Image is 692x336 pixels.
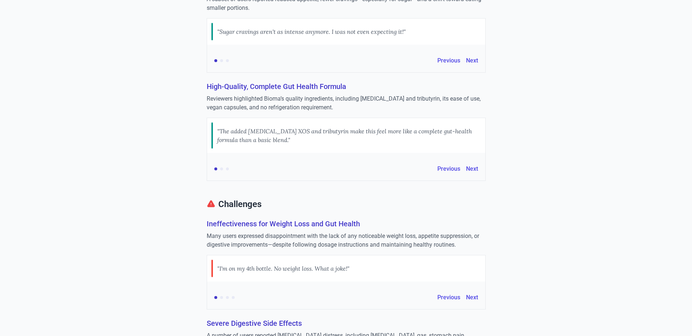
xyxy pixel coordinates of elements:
[220,296,223,299] button: Evidence 2
[207,232,486,249] p: Many users expressed disappointment with the lack of any noticeable weight loss, appetite suppres...
[207,318,486,328] h3: Severe Digestive Side Effects
[214,59,217,62] button: Evidence 1
[220,59,223,62] button: Evidence 2
[217,260,349,277] div: "I'm on my 4th bottle. No weight loss. What a joke!"
[207,81,486,92] h3: High-Quality, Complete Gut Health Formula
[214,296,217,299] button: Evidence 1
[232,296,235,299] button: Evidence 4
[466,293,478,302] button: Next
[437,293,460,302] button: Previous
[437,165,460,173] button: Previous
[220,167,223,170] button: Evidence 2
[466,165,478,173] button: Next
[217,23,406,40] div: "Sugar cravings aren't as intense anymore. I was not even expecting it!"
[207,198,486,213] h2: Challenges
[226,296,229,299] button: Evidence 3
[207,94,486,112] p: Reviewers highlighted Bioma’s quality ingredients, including [MEDICAL_DATA] and tributyrin, its e...
[437,56,460,65] button: Previous
[207,219,486,229] h3: Ineffectiveness for Weight Loss and Gut Health
[217,122,481,149] div: "The added [MEDICAL_DATA] XOS and tributyrin make this feel more like a complete gut-health formu...
[466,56,478,65] button: Next
[214,167,217,170] button: Evidence 1
[226,167,229,170] button: Evidence 3
[226,59,229,62] button: Evidence 3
